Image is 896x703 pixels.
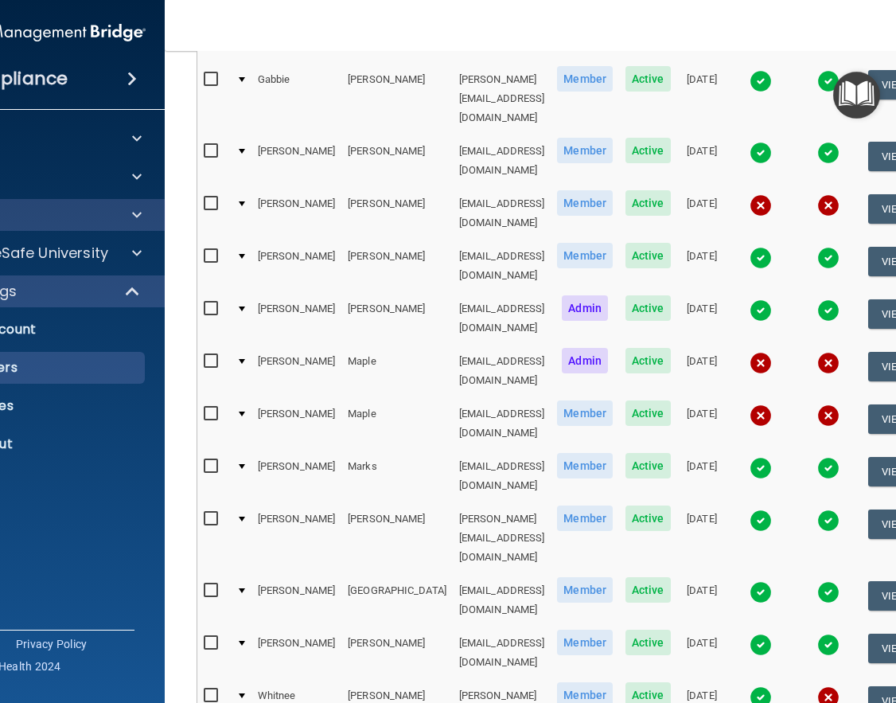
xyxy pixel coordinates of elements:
[341,240,453,292] td: [PERSON_NAME]
[453,502,551,574] td: [PERSON_NAME][EMAIL_ADDRESS][DOMAIN_NAME]
[453,627,551,679] td: [EMAIL_ADDRESS][DOMAIN_NAME]
[251,240,341,292] td: [PERSON_NAME]
[341,574,453,627] td: [GEOGRAPHIC_DATA]
[341,397,453,450] td: Maple
[453,292,551,345] td: [EMAIL_ADDRESS][DOMAIN_NAME]
[677,187,727,240] td: [DATE]
[453,397,551,450] td: [EMAIL_ADDRESS][DOMAIN_NAME]
[557,506,613,531] span: Member
[557,190,613,216] span: Member
[562,348,608,373] span: Admin
[16,636,88,652] a: Privacy Policy
[817,457,840,479] img: tick.e7d51cea.svg
[750,70,772,92] img: tick.e7d51cea.svg
[557,453,613,478] span: Member
[562,295,608,321] span: Admin
[341,502,453,574] td: [PERSON_NAME]
[625,453,671,478] span: Active
[251,345,341,397] td: [PERSON_NAME]
[557,630,613,655] span: Member
[557,66,613,92] span: Member
[251,502,341,574] td: [PERSON_NAME]
[833,72,880,119] button: Open Resource Center
[557,243,613,268] span: Member
[625,243,671,268] span: Active
[625,295,671,321] span: Active
[677,240,727,292] td: [DATE]
[677,397,727,450] td: [DATE]
[817,247,840,269] img: tick.e7d51cea.svg
[453,135,551,187] td: [EMAIL_ADDRESS][DOMAIN_NAME]
[251,397,341,450] td: [PERSON_NAME]
[817,352,840,374] img: cross.ca9f0e7f.svg
[341,63,453,135] td: [PERSON_NAME]
[750,299,772,322] img: tick.e7d51cea.svg
[750,404,772,427] img: cross.ca9f0e7f.svg
[625,348,671,373] span: Active
[341,627,453,679] td: [PERSON_NAME]
[750,634,772,656] img: tick.e7d51cea.svg
[817,194,840,217] img: cross.ca9f0e7f.svg
[817,299,840,322] img: tick.e7d51cea.svg
[557,400,613,426] span: Member
[341,135,453,187] td: [PERSON_NAME]
[557,138,613,163] span: Member
[341,345,453,397] td: Maple
[453,240,551,292] td: [EMAIL_ADDRESS][DOMAIN_NAME]
[625,400,671,426] span: Active
[677,345,727,397] td: [DATE]
[453,63,551,135] td: [PERSON_NAME][EMAIL_ADDRESS][DOMAIN_NAME]
[750,510,772,532] img: tick.e7d51cea.svg
[251,135,341,187] td: [PERSON_NAME]
[251,292,341,345] td: [PERSON_NAME]
[677,63,727,135] td: [DATE]
[453,187,551,240] td: [EMAIL_ADDRESS][DOMAIN_NAME]
[750,142,772,164] img: tick.e7d51cea.svg
[817,404,840,427] img: cross.ca9f0e7f.svg
[453,574,551,627] td: [EMAIL_ADDRESS][DOMAIN_NAME]
[251,63,341,135] td: Gabbie
[625,138,671,163] span: Active
[677,292,727,345] td: [DATE]
[251,627,341,679] td: [PERSON_NAME]
[750,457,772,479] img: tick.e7d51cea.svg
[817,142,840,164] img: tick.e7d51cea.svg
[677,502,727,574] td: [DATE]
[625,66,671,92] span: Active
[557,577,613,603] span: Member
[677,135,727,187] td: [DATE]
[677,450,727,502] td: [DATE]
[251,187,341,240] td: [PERSON_NAME]
[453,345,551,397] td: [EMAIL_ADDRESS][DOMAIN_NAME]
[251,574,341,627] td: [PERSON_NAME]
[677,574,727,627] td: [DATE]
[625,630,671,655] span: Active
[750,194,772,217] img: cross.ca9f0e7f.svg
[453,450,551,502] td: [EMAIL_ADDRESS][DOMAIN_NAME]
[625,577,671,603] span: Active
[341,292,453,345] td: [PERSON_NAME]
[817,510,840,532] img: tick.e7d51cea.svg
[750,247,772,269] img: tick.e7d51cea.svg
[251,450,341,502] td: [PERSON_NAME]
[625,506,671,531] span: Active
[625,190,671,216] span: Active
[677,627,727,679] td: [DATE]
[817,70,840,92] img: tick.e7d51cea.svg
[817,581,840,603] img: tick.e7d51cea.svg
[341,187,453,240] td: [PERSON_NAME]
[817,634,840,656] img: tick.e7d51cea.svg
[750,581,772,603] img: tick.e7d51cea.svg
[341,450,453,502] td: Marks
[750,352,772,374] img: cross.ca9f0e7f.svg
